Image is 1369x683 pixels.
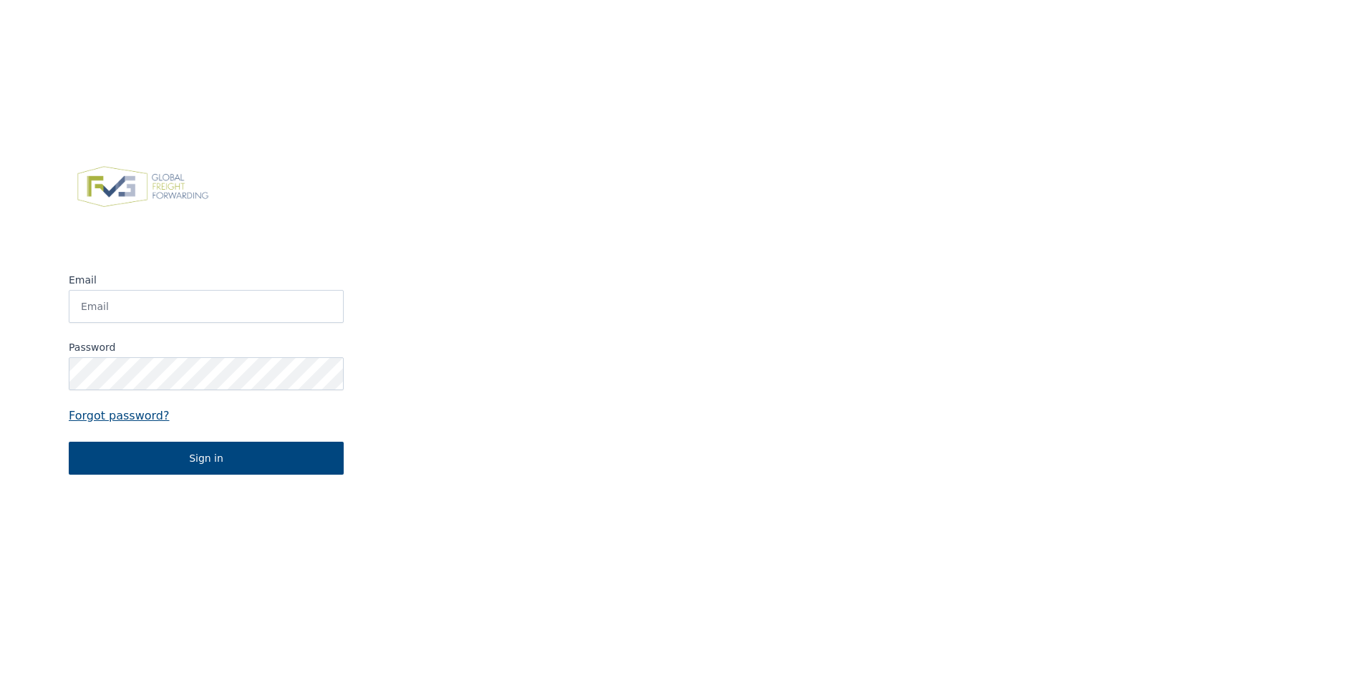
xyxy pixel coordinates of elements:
[69,407,344,425] a: Forgot password?
[69,340,344,354] label: Password
[69,442,344,475] button: Sign in
[69,290,344,323] input: Email
[69,158,217,215] img: FVG - Global freight forwarding
[69,273,344,287] label: Email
